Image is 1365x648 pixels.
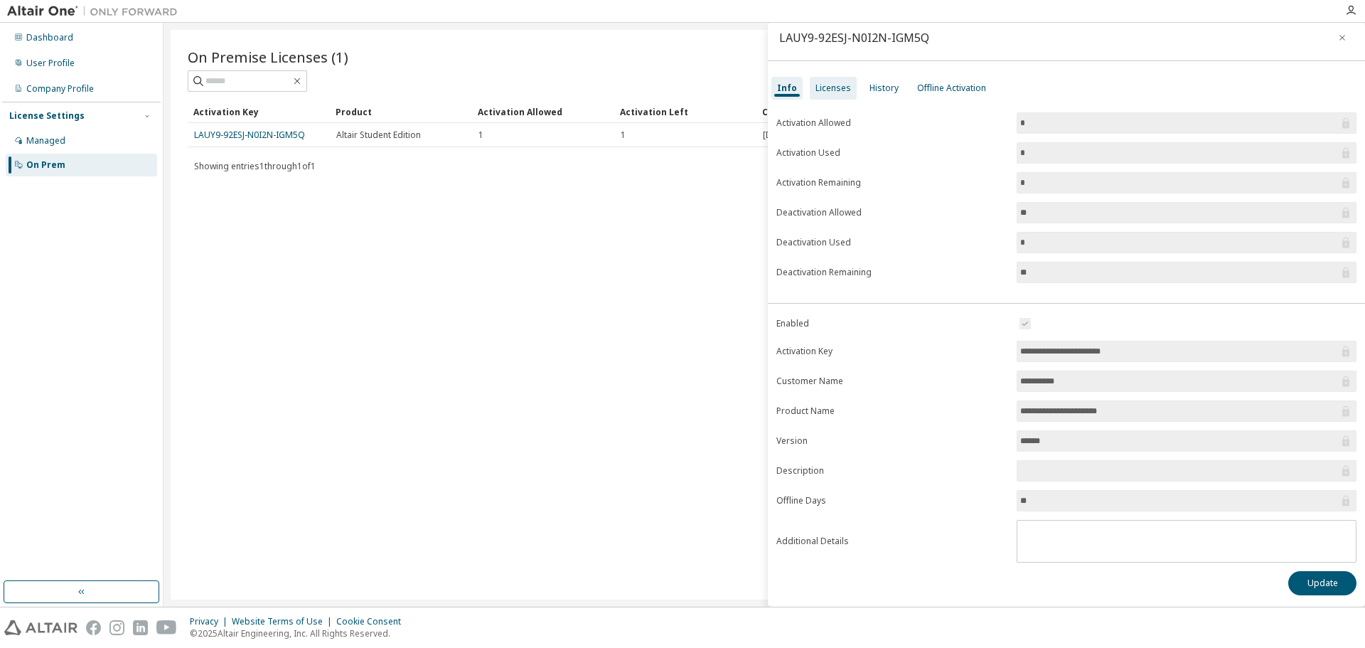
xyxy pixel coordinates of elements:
p: © 2025 Altair Engineering, Inc. All Rights Reserved. [190,627,409,639]
img: altair_logo.svg [4,620,77,635]
img: instagram.svg [109,620,124,635]
div: Creation Date [762,100,1278,123]
label: Deactivation Used [776,237,1008,248]
span: On Premise Licenses (1) [188,47,348,67]
div: Product [336,100,466,123]
div: Licenses [815,83,851,94]
label: Customer Name [776,376,1008,387]
div: On Prem [26,159,65,171]
img: youtube.svg [156,620,177,635]
div: Activation Key [193,100,324,123]
div: License Settings [9,110,85,122]
div: Managed [26,135,65,147]
img: facebook.svg [86,620,101,635]
span: 1 [478,129,483,141]
div: Website Terms of Use [232,616,336,627]
div: Dashboard [26,32,73,43]
span: [DATE] 16:20:07 [763,129,826,141]
label: Offline Days [776,495,1008,506]
label: Version [776,435,1008,447]
div: Activation Left [620,100,751,123]
img: linkedin.svg [133,620,148,635]
label: Enabled [776,318,1008,329]
img: Altair One [7,4,185,18]
div: Company Profile [26,83,94,95]
label: Product Name [776,405,1008,417]
div: Cookie Consent [336,616,409,627]
span: Showing entries 1 through 1 of 1 [194,160,316,172]
div: User Profile [26,58,75,69]
label: Description [776,465,1008,477]
a: LAUY9-92ESJ-N0I2N-IGM5Q [194,129,305,141]
label: Activation Used [776,147,1008,159]
div: Activation Allowed [478,100,609,123]
label: Activation Remaining [776,177,1008,188]
label: Activation Allowed [776,117,1008,129]
span: Altair Student Edition [336,129,421,141]
span: 1 [621,129,626,141]
label: Deactivation Remaining [776,267,1008,278]
div: Info [777,83,797,94]
label: Deactivation Allowed [776,207,1008,218]
button: Update [1288,571,1356,595]
label: Additional Details [776,536,1008,547]
div: History [869,83,899,94]
div: LAUY9-92ESJ-N0I2N-IGM5Q [779,32,929,43]
div: Privacy [190,616,232,627]
label: Activation Key [776,346,1008,357]
div: Offline Activation [917,83,986,94]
